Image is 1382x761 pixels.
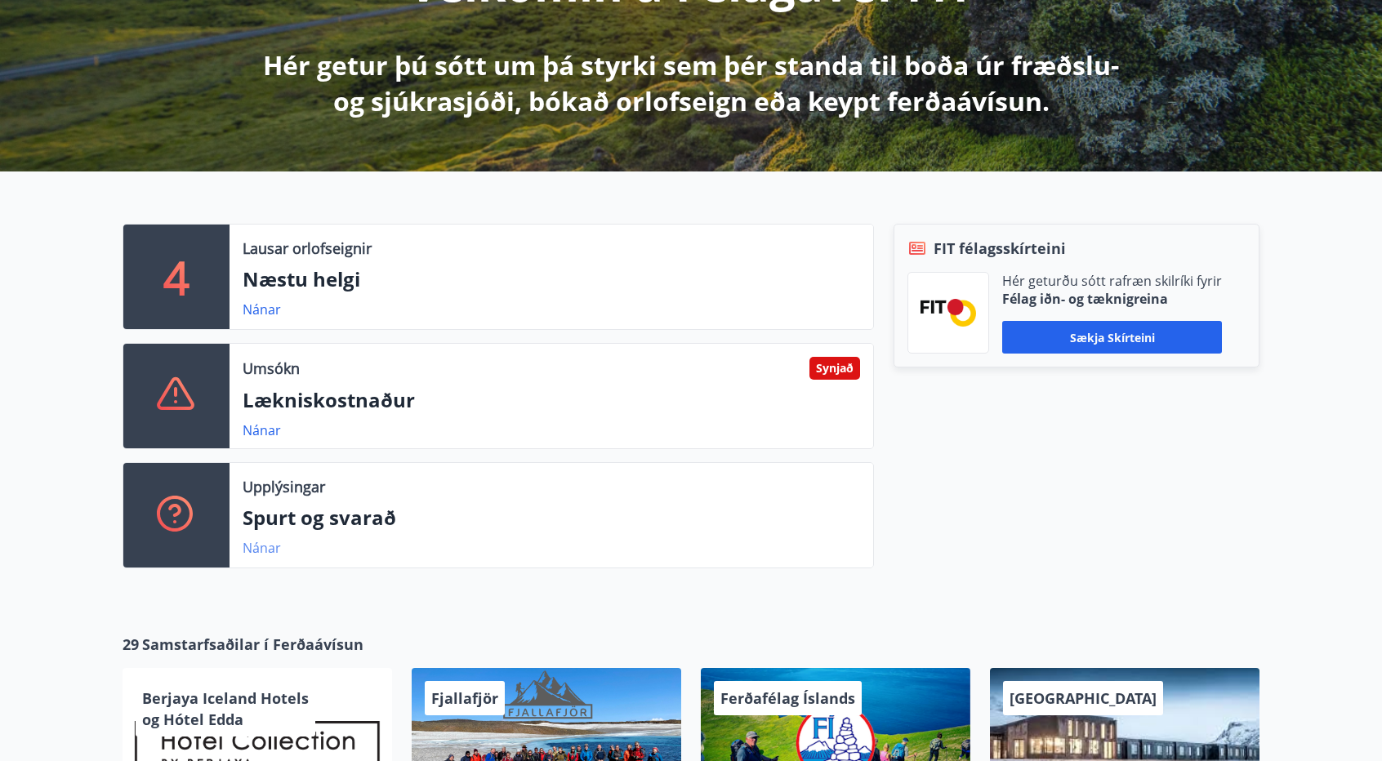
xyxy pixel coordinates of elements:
span: Fjallafjör [431,688,498,708]
span: Samstarfsaðilar í Ferðaávísun [142,634,363,655]
a: Nánar [243,300,281,318]
p: Lausar orlofseignir [243,238,372,259]
p: Hér geturðu sótt rafræn skilríki fyrir [1002,272,1222,290]
p: Hér getur þú sótt um þá styrki sem þér standa til boða úr fræðslu- og sjúkrasjóði, bókað orlofsei... [260,47,1122,119]
span: Berjaya Iceland Hotels og Hótel Edda [142,688,309,729]
div: Synjað [809,357,860,380]
p: Félag iðn- og tæknigreina [1002,290,1222,308]
p: Spurt og svarað [243,504,860,532]
p: Umsókn [243,358,300,379]
button: Sækja skírteini [1002,321,1222,354]
a: Nánar [243,539,281,557]
span: FIT félagsskírteini [934,238,1066,259]
p: Lækniskostnaður [243,386,860,414]
p: 4 [163,246,189,308]
img: FPQVkF9lTnNbbaRSFyT17YYeljoOGk5m51IhT0bO.png [921,299,976,326]
span: 29 [123,634,139,655]
span: [GEOGRAPHIC_DATA] [1010,688,1157,708]
p: Upplýsingar [243,476,325,497]
a: Nánar [243,421,281,439]
span: Ferðafélag Íslands [720,688,855,708]
p: Næstu helgi [243,265,860,293]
